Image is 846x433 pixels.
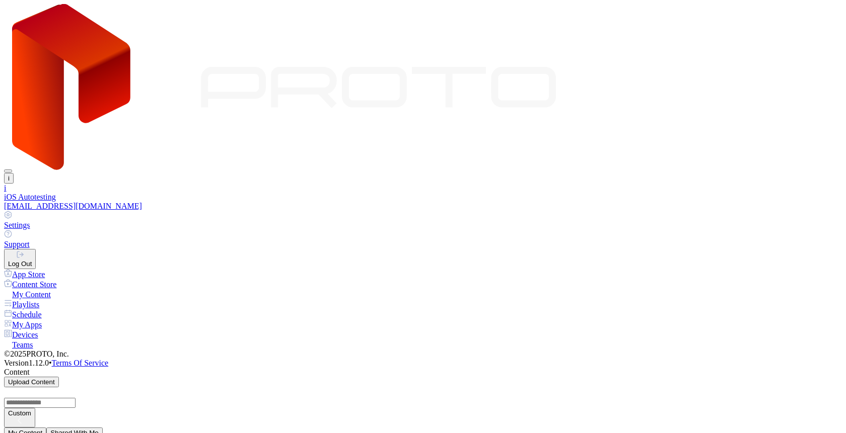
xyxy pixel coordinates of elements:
[4,309,842,319] a: Schedule
[4,202,842,211] div: [EMAIL_ADDRESS][DOMAIN_NAME]
[4,230,842,249] a: Support
[4,377,59,387] button: Upload Content
[4,339,842,350] a: Teams
[4,350,842,359] div: © 2025 PROTO, Inc.
[4,329,842,339] a: Devices
[4,279,842,289] a: Content Store
[4,359,52,367] span: Version 1.12.0 •
[4,173,14,184] button: i
[4,240,842,249] div: Support
[4,289,842,299] a: My Content
[4,249,36,269] button: Log Out
[4,299,842,309] a: Playlists
[4,319,842,329] a: My Apps
[8,409,31,417] div: Custom
[4,211,842,230] a: Settings
[4,193,842,202] div: iOS Autotesting
[4,408,35,427] button: Custom
[52,359,109,367] a: Terms Of Service
[4,368,842,377] div: Content
[8,260,32,268] div: Log Out
[4,269,842,279] a: App Store
[4,221,842,230] div: Settings
[8,378,55,386] div: Upload Content
[4,184,842,193] div: i
[4,184,842,211] a: iiOS Autotesting[EMAIL_ADDRESS][DOMAIN_NAME]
